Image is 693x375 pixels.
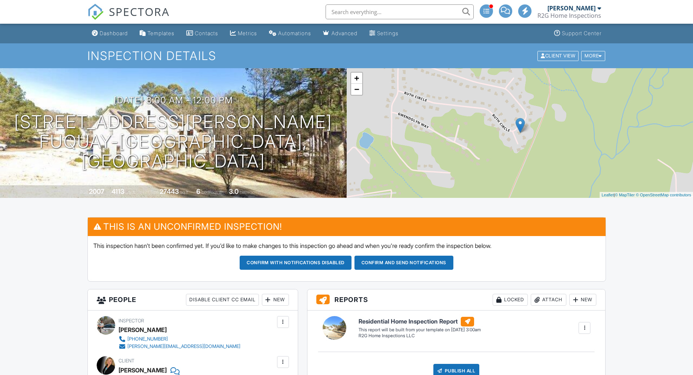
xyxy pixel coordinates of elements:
div: R2G Home Inspections LLC [359,333,481,339]
div: Contacts [195,30,218,36]
a: Leaflet [602,193,614,197]
a: Dashboard [89,27,131,40]
a: Automations (Advanced) [266,27,314,40]
a: Zoom out [351,84,362,95]
div: [PERSON_NAME] [547,4,596,12]
h3: People [88,289,298,311]
div: New [262,294,289,306]
div: [PERSON_NAME] [119,324,167,335]
button: Confirm and send notifications [354,256,453,270]
h3: This is an Unconfirmed Inspection! [88,218,606,236]
div: 2007 [89,187,104,195]
a: Zoom in [351,73,362,84]
div: [PHONE_NUMBER] [127,336,168,342]
div: More [581,51,605,61]
img: The Best Home Inspection Software - Spectora [87,4,104,20]
a: SPECTORA [87,10,170,26]
a: Contacts [183,27,221,40]
div: Metrics [238,30,257,36]
h3: Reports [307,289,606,311]
h1: [STREET_ADDRESS][PERSON_NAME] Fuquay-[GEOGRAPHIC_DATA], [GEOGRAPHIC_DATA] [12,112,335,171]
p: This inspection hasn't been confirmed yet. If you'd like to make changes to this inspection go ah... [93,242,600,250]
div: Dashboard [100,30,128,36]
div: 6 [196,187,200,195]
a: Support Center [551,27,604,40]
h6: Residential Home Inspection Report [359,317,481,326]
div: [PERSON_NAME][EMAIL_ADDRESS][DOMAIN_NAME] [127,344,240,349]
h3: [DATE] 8:00 am - 12:00 pm [114,95,233,105]
div: | [600,192,693,198]
div: Settings [377,30,399,36]
span: Client [119,358,134,364]
span: Built [80,189,88,195]
a: Client View [537,53,580,58]
div: Client View [537,51,579,61]
div: Disable Client CC Email [186,294,259,306]
div: 3.0 [229,187,239,195]
a: [PERSON_NAME][EMAIL_ADDRESS][DOMAIN_NAME] [119,343,240,350]
span: bathrooms [240,189,261,195]
button: Confirm with notifications disabled [240,256,352,270]
a: © MapTiler [615,193,635,197]
span: bedrooms [201,189,222,195]
div: New [569,294,596,306]
span: Lot Size [143,189,159,195]
div: Support Center [562,30,602,36]
a: Advanced [320,27,360,40]
h1: Inspection Details [87,49,606,62]
div: 27443 [160,187,179,195]
div: Attach [531,294,566,306]
div: Advanced [331,30,357,36]
a: [PHONE_NUMBER] [119,335,240,343]
input: Search everything... [326,4,474,19]
span: sq.ft. [180,189,189,195]
span: Inspector [119,318,144,323]
span: SPECTORA [109,4,170,19]
span: sq. ft. [126,189,136,195]
a: Settings [366,27,402,40]
a: © OpenStreetMap contributors [636,193,691,197]
div: Automations [278,30,311,36]
div: Locked [493,294,528,306]
div: 4113 [111,187,124,195]
a: Metrics [227,27,260,40]
div: Templates [147,30,174,36]
a: Templates [137,27,177,40]
div: R2G Home Inspections [537,12,601,19]
div: This report will be built from your template on [DATE] 3:00am [359,327,481,333]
